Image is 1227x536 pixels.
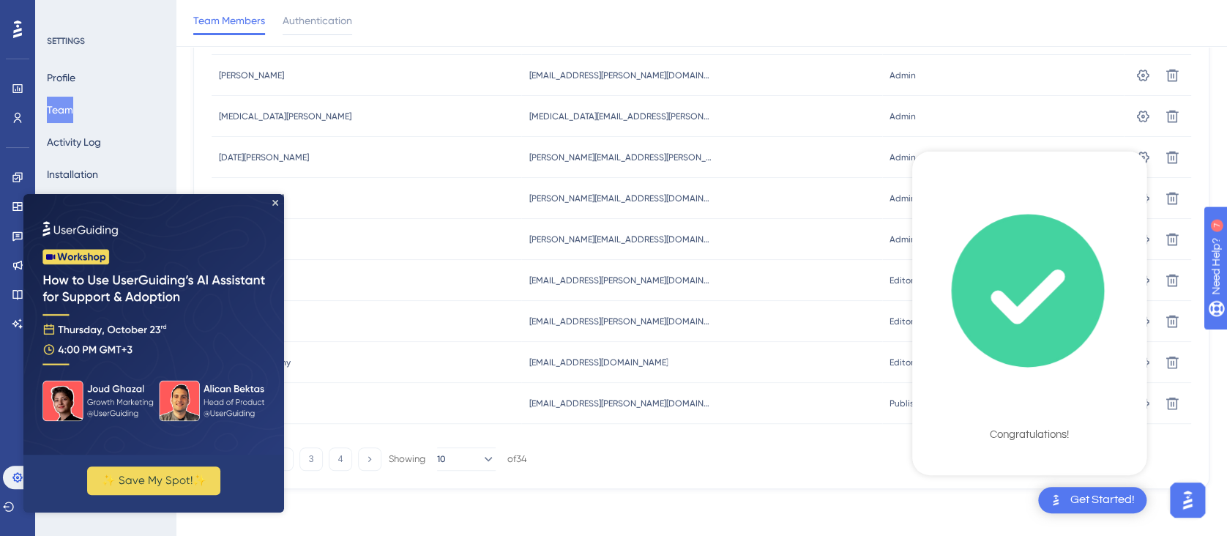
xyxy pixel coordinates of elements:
[389,453,425,466] div: Showing
[529,357,668,368] span: [EMAIL_ADDRESS][DOMAIN_NAME]
[47,161,98,187] button: Installation
[1038,487,1146,513] div: Open Get Started! checklist
[990,428,1069,442] div: Congratulations!
[34,4,92,21] span: Need Help?
[1047,491,1064,509] img: launcher-image-alternative-text
[102,7,106,19] div: 7
[219,152,309,163] span: [DATE][PERSON_NAME]
[1166,478,1209,522] iframe: UserGuiding AI Assistant Launcher
[890,193,916,204] span: Admin
[890,398,927,409] span: Publisher
[529,152,712,163] span: [PERSON_NAME][EMAIL_ADDRESS][PERSON_NAME][DOMAIN_NAME]
[47,97,73,123] button: Team
[47,64,75,91] button: Profile
[219,111,351,122] span: [MEDICAL_DATA][PERSON_NAME]
[47,35,165,47] div: SETTINGS
[529,275,712,286] span: [EMAIL_ADDRESS][PERSON_NAME][DOMAIN_NAME]
[47,193,98,220] button: Containers
[437,453,446,465] span: 10
[437,447,496,471] button: 10
[912,152,1146,472] div: checklist loading
[890,275,914,286] span: Editor
[948,401,1111,421] div: Checklist Completed
[329,447,352,471] button: 4
[890,111,916,122] span: Admin
[890,357,914,368] span: Editor
[890,316,914,327] span: Editor
[529,111,712,122] span: [MEDICAL_DATA][EMAIL_ADDRESS][PERSON_NAME][DOMAIN_NAME]
[219,193,284,204] span: [PERSON_NAME]
[299,447,323,471] button: 3
[529,398,712,409] span: [EMAIL_ADDRESS][PERSON_NAME][DOMAIN_NAME]
[890,234,916,245] span: Admin
[283,12,352,29] span: Authentication
[64,272,197,301] button: ✨ Save My Spot!✨
[529,234,712,245] span: [PERSON_NAME][EMAIL_ADDRESS][DOMAIN_NAME]
[912,152,1146,475] div: Checklist Container
[47,129,101,155] button: Activity Log
[1070,492,1135,508] div: Get Started!
[193,12,265,29] span: Team Members
[890,152,916,163] span: Admin
[529,193,712,204] span: [PERSON_NAME][EMAIL_ADDRESS][DOMAIN_NAME]
[529,70,712,81] span: [EMAIL_ADDRESS][PERSON_NAME][DOMAIN_NAME]
[890,70,916,81] span: Admin
[529,316,712,327] span: [EMAIL_ADDRESS][PERSON_NAME][DOMAIN_NAME]
[219,70,284,81] span: [PERSON_NAME]
[249,6,255,12] div: Close Preview
[507,453,527,466] div: of 34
